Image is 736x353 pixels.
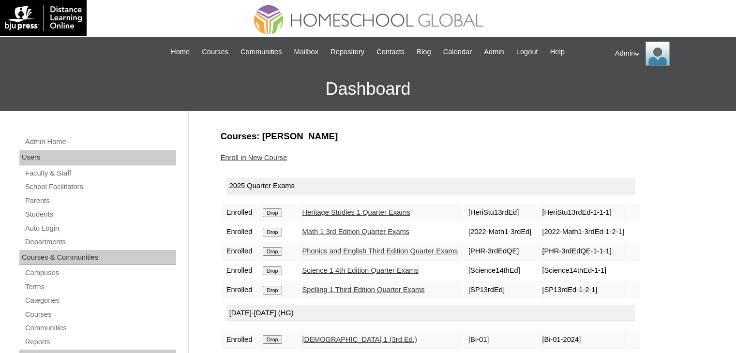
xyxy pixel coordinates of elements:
a: Math 1 3rd Edition Quarter Exams [302,228,410,235]
a: Faculty & Staff [24,167,176,179]
td: Enrolled [222,242,257,261]
div: [DATE]-[DATE] (HG) [226,305,635,322]
td: [HeriStu13rdEd] [464,204,536,222]
td: [SP13rdEd] [464,281,536,299]
td: [Bi-01-2024] [537,330,629,349]
span: Home [171,46,190,58]
span: Admin [484,46,504,58]
td: [Bi-01] [464,330,536,349]
a: Phonics and English Third Edition Quarter Exams [302,247,458,255]
a: Repository [326,46,369,58]
div: 2025 Quarter Exams [226,178,635,194]
div: Courses & Communities [19,250,176,265]
input: Drop [263,266,282,275]
a: Blog [412,46,436,58]
a: Auto Login [24,222,176,235]
a: Enroll in New Course [221,154,287,162]
td: [HeriStu13rdEd-1-1-1] [537,204,629,222]
td: [Science14thEd] [464,262,536,280]
td: [2022-Math1-3rdEd-1-2-1] [537,223,629,241]
a: Admin Home [24,136,176,148]
td: Enrolled [222,330,257,349]
span: Calendar [443,46,472,58]
a: Contacts [372,46,409,58]
span: Help [550,46,565,58]
input: Drop [263,335,282,344]
span: Mailbox [294,46,319,58]
input: Drop [263,247,282,256]
span: Communities [240,46,282,58]
a: Communities [236,46,287,58]
a: Spelling 1 Third Edition Quarter Exams [302,286,425,294]
td: [2022-Math1-3rdEd] [464,223,536,241]
span: Logout [516,46,538,58]
a: School Facilitators [24,181,176,193]
a: Courses [197,46,233,58]
a: Logout [511,46,543,58]
a: Help [545,46,570,58]
a: Admin [479,46,509,58]
td: Enrolled [222,262,257,280]
a: Departments [24,236,176,248]
a: Home [166,46,195,58]
a: [DEMOGRAPHIC_DATA] 1 (3rd Ed.) [302,336,417,343]
a: Courses [24,309,176,321]
td: Enrolled [222,223,257,241]
a: Heritage Studies 1 Quarter Exams [302,208,410,216]
a: Categories [24,294,176,307]
a: Campuses [24,267,176,279]
img: logo-white.png [5,5,82,31]
div: Admin [615,42,726,66]
td: [PHR-3rdEdQE-1-1-1] [537,242,629,261]
span: Repository [330,46,364,58]
a: Parents [24,195,176,207]
td: [PHR-3rdEdQE] [464,242,536,261]
input: Drop [263,228,282,236]
input: Drop [263,208,282,217]
td: Enrolled [222,281,257,299]
td: Enrolled [222,204,257,222]
input: Drop [263,286,282,294]
a: Calendar [438,46,477,58]
h3: Dashboard [5,67,731,111]
a: Students [24,208,176,221]
a: Science 1 4th Edition Quarter Exams [302,266,419,274]
h3: Courses: [PERSON_NAME] [221,130,700,143]
a: Terms [24,281,176,293]
span: Courses [202,46,228,58]
span: Contacts [376,46,405,58]
a: Communities [24,322,176,334]
a: Reports [24,336,176,348]
a: Mailbox [289,46,324,58]
span: Blog [417,46,431,58]
div: Users [19,150,176,165]
td: [SP13rdEd-1-2-1] [537,281,629,299]
img: Admin Homeschool Global [646,42,670,66]
td: [Science14thEd-1-1] [537,262,629,280]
